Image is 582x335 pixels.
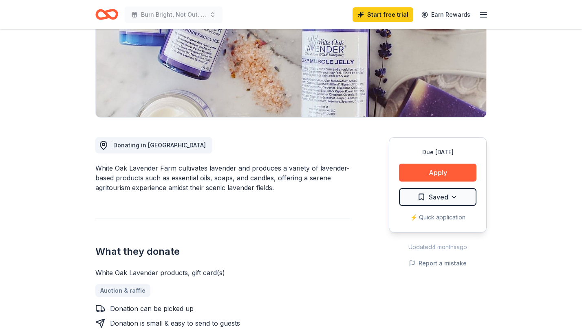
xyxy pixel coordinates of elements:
[399,164,476,182] button: Apply
[95,245,350,258] h2: What they donate
[125,7,223,23] button: Burn Bright, Not Out. A Breakfast with Junior League of [GEOGRAPHIC_DATA][US_STATE]
[399,212,476,222] div: ⚡️ Quick application
[110,318,240,328] div: Donation is small & easy to send to guests
[113,142,206,149] span: Donating in [GEOGRAPHIC_DATA]
[429,192,448,202] span: Saved
[95,284,150,297] a: Auction & raffle
[353,7,413,22] a: Start free trial
[95,163,350,193] div: White Oak Lavender Farm cultivates lavender and produces a variety of lavender-based products suc...
[399,147,476,157] div: Due [DATE]
[110,304,194,313] div: Donation can be picked up
[417,7,475,22] a: Earn Rewards
[141,10,206,20] span: Burn Bright, Not Out. A Breakfast with Junior League of [GEOGRAPHIC_DATA][US_STATE]
[389,242,487,252] div: Updated 4 months ago
[95,268,350,278] div: White Oak Lavender products, gift card(s)
[399,188,476,206] button: Saved
[409,258,467,268] button: Report a mistake
[95,5,118,24] a: Home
